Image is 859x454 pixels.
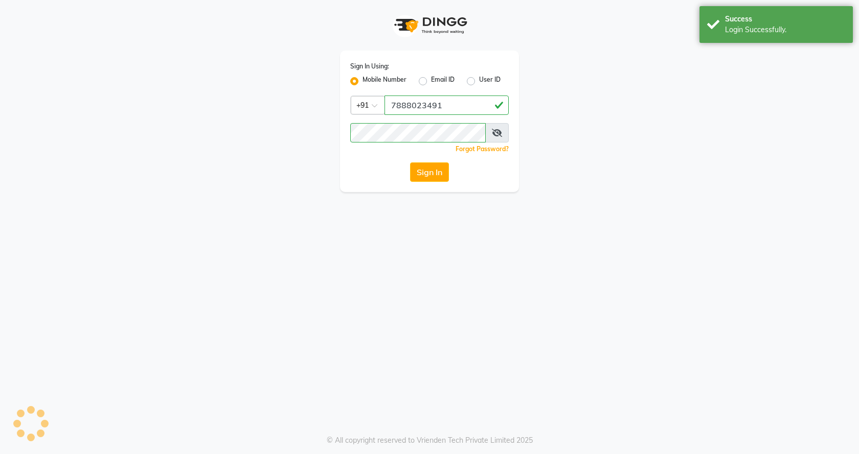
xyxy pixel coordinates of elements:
[725,14,845,25] div: Success
[410,162,449,182] button: Sign In
[725,25,845,35] div: Login Successfully.
[350,62,389,71] label: Sign In Using:
[479,75,501,87] label: User ID
[456,145,509,153] a: Forgot Password?
[363,75,406,87] label: Mobile Number
[389,10,470,40] img: logo1.svg
[431,75,455,87] label: Email ID
[385,95,509,115] input: Username
[350,123,486,142] input: Username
